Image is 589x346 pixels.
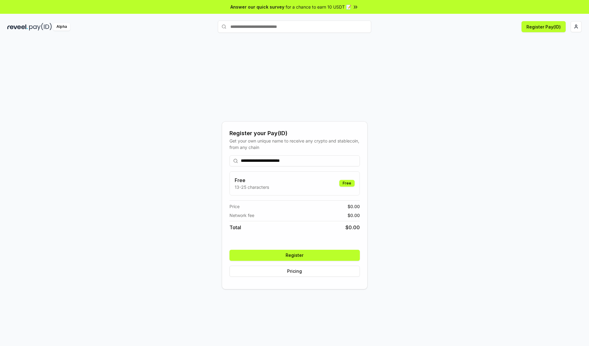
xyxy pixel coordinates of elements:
[339,180,355,187] div: Free
[229,212,254,219] span: Network fee
[348,212,360,219] span: $ 0.00
[348,203,360,210] span: $ 0.00
[235,184,269,190] p: 13-25 characters
[7,23,28,31] img: reveel_dark
[53,23,70,31] div: Alpha
[229,266,360,277] button: Pricing
[229,224,241,231] span: Total
[229,203,240,210] span: Price
[235,177,269,184] h3: Free
[286,4,351,10] span: for a chance to earn 10 USDT 📝
[229,129,360,138] div: Register your Pay(ID)
[230,4,284,10] span: Answer our quick survey
[29,23,52,31] img: pay_id
[229,250,360,261] button: Register
[345,224,360,231] span: $ 0.00
[522,21,566,32] button: Register Pay(ID)
[229,138,360,150] div: Get your own unique name to receive any crypto and stablecoin, from any chain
